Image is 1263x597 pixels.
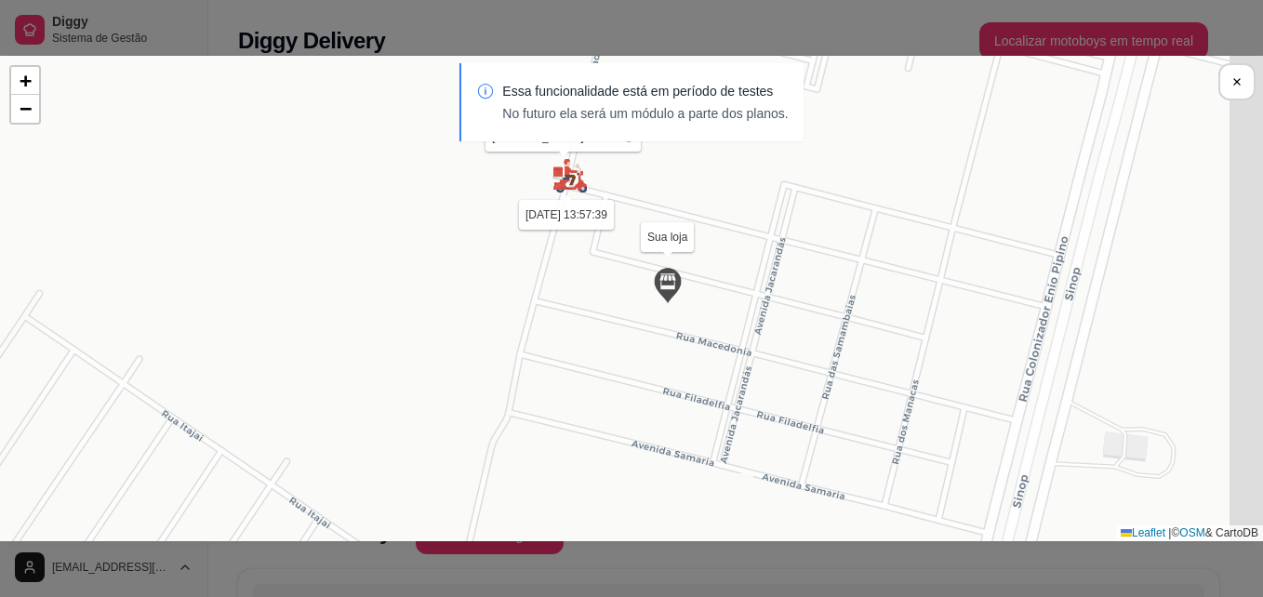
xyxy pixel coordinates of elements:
div: © & CartoDB [1116,525,1263,541]
span: | [1168,526,1171,539]
a: Leaflet [1121,526,1165,539]
img: Marker [649,267,686,304]
img: Marker [552,157,589,194]
p: Essa funcionalidade está em período de testes [502,82,788,100]
p: No futuro ela será um módulo a parte dos planos. [502,104,788,123]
